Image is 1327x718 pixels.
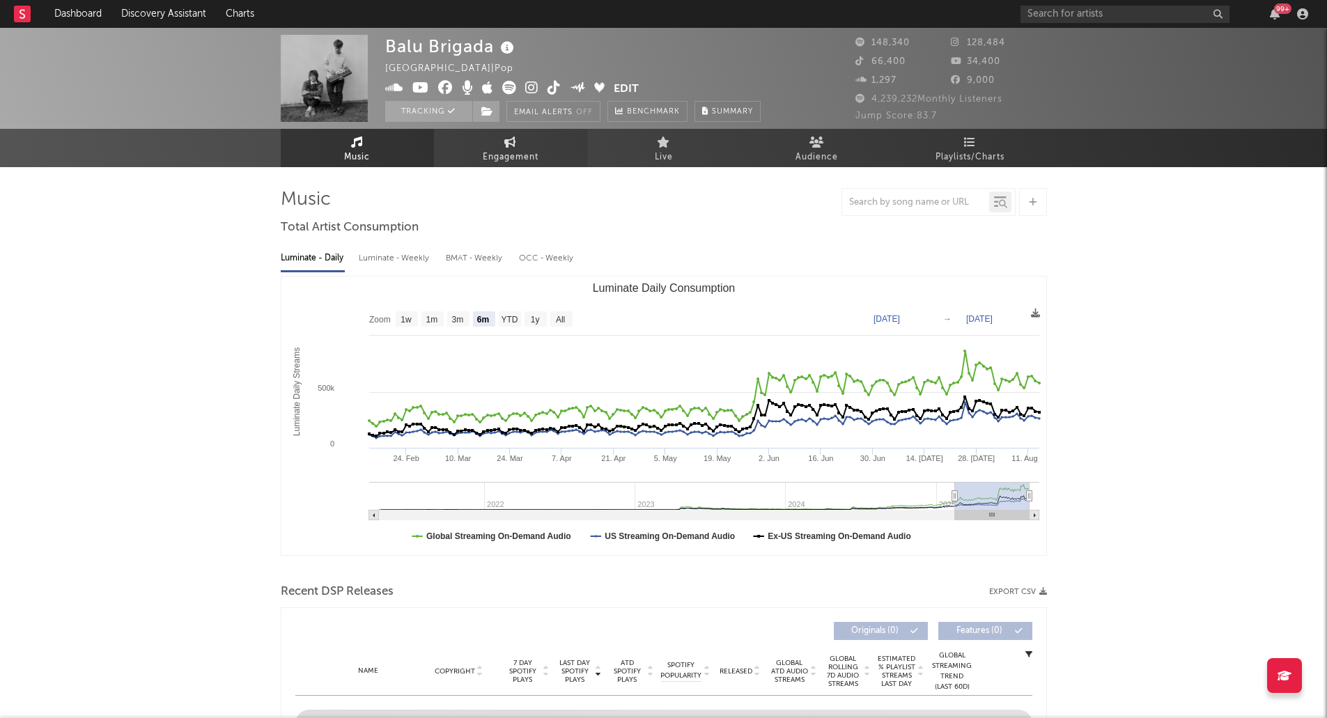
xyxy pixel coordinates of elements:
[770,659,809,684] span: Global ATD Audio Streams
[446,247,505,270] div: BMAT - Weekly
[601,454,626,462] text: 21. Apr
[501,315,518,325] text: YTD
[951,38,1005,47] span: 128,484
[966,314,993,324] text: [DATE]
[855,38,910,47] span: 148,340
[627,104,680,120] span: Benchmark
[874,314,900,324] text: [DATE]
[385,101,472,122] button: Tracking
[506,101,600,122] button: Email AlertsOff
[808,454,833,462] text: 16. Jun
[504,659,541,684] span: 7 Day Spotify Plays
[936,149,1004,166] span: Playlists/Charts
[878,655,916,688] span: Estimated % Playlist Streams Last Day
[860,454,885,462] text: 30. Jun
[329,439,334,448] text: 0
[435,667,475,676] span: Copyright
[694,101,761,122] button: Summary
[605,531,735,541] text: US Streaming On-Demand Audio
[587,129,740,167] a: Live
[796,149,838,166] span: Audience
[557,659,593,684] span: Last Day Spotify Plays
[609,659,646,684] span: ATD Spotify Plays
[552,454,572,462] text: 7. Apr
[592,282,735,294] text: Luminate Daily Consumption
[530,315,539,325] text: 1y
[323,666,414,676] div: Name
[824,655,862,688] span: Global Rolling 7D Audio Streams
[426,315,437,325] text: 1m
[281,276,1046,555] svg: Luminate Daily Consumption
[906,454,942,462] text: 14. [DATE]
[947,627,1011,635] span: Features ( 0 )
[281,247,345,270] div: Luminate - Daily
[281,129,434,167] a: Music
[385,61,529,77] div: [GEOGRAPHIC_DATA] | Pop
[660,660,701,681] span: Spotify Popularity
[344,149,370,166] span: Music
[497,454,523,462] text: 24. Mar
[401,315,412,325] text: 1w
[855,111,937,120] span: Jump Score: 83.7
[951,57,1000,66] span: 34,400
[483,149,538,166] span: Engagement
[768,531,911,541] text: Ex-US Streaming On-Demand Audio
[842,197,989,208] input: Search by song name or URL
[393,454,419,462] text: 24. Feb
[704,454,731,462] text: 19. May
[318,384,334,392] text: 500k
[720,667,752,676] span: Released
[519,247,575,270] div: OCC - Weekly
[281,584,394,600] span: Recent DSP Releases
[1270,8,1280,19] button: 99+
[894,129,1047,167] a: Playlists/Charts
[1011,454,1037,462] text: 11. Aug
[444,454,471,462] text: 10. Mar
[359,247,432,270] div: Luminate - Weekly
[951,76,995,85] span: 9,000
[385,35,518,58] div: Balu Brigada
[576,109,593,116] em: Off
[931,650,973,692] div: Global Streaming Trend (Last 60D)
[958,454,995,462] text: 28. [DATE]
[607,101,688,122] a: Benchmark
[1274,3,1291,14] div: 99 +
[655,149,673,166] span: Live
[855,76,897,85] span: 1,297
[426,531,571,541] text: Global Streaming On-Demand Audio
[451,315,463,325] text: 3m
[759,454,779,462] text: 2. Jun
[653,454,677,462] text: 5. May
[855,57,906,66] span: 66,400
[834,622,928,640] button: Originals(0)
[989,588,1047,596] button: Export CSV
[291,348,301,436] text: Luminate Daily Streams
[712,108,753,116] span: Summary
[614,81,639,98] button: Edit
[555,315,564,325] text: All
[943,314,952,324] text: →
[281,219,419,236] span: Total Artist Consumption
[369,315,391,325] text: Zoom
[434,129,587,167] a: Engagement
[843,627,907,635] span: Originals ( 0 )
[740,129,894,167] a: Audience
[1021,6,1229,23] input: Search for artists
[855,95,1002,104] span: 4,239,232 Monthly Listeners
[476,315,488,325] text: 6m
[938,622,1032,640] button: Features(0)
